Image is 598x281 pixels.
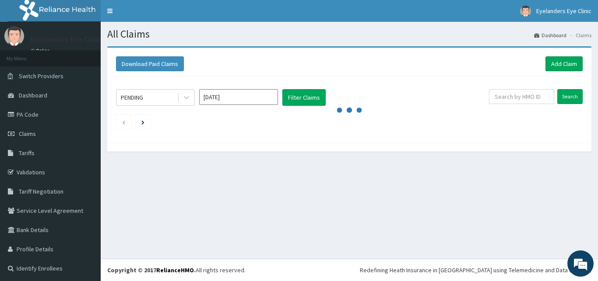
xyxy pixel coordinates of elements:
[19,91,47,99] span: Dashboard
[4,26,24,46] img: User Image
[116,56,184,71] button: Download Paid Claims
[121,93,143,102] div: PENDING
[19,130,36,138] span: Claims
[141,118,144,126] a: Next page
[199,89,278,105] input: Select Month and Year
[31,48,52,54] a: Online
[557,89,583,104] input: Search
[520,6,531,17] img: User Image
[19,72,63,80] span: Switch Providers
[19,187,63,195] span: Tariff Negotiation
[101,259,598,281] footer: All rights reserved.
[536,7,591,15] span: Eyelanders Eye Clinic
[31,35,102,43] p: Eyelanders Eye Clinic
[107,28,591,40] h1: All Claims
[360,266,591,274] div: Redefining Heath Insurance in [GEOGRAPHIC_DATA] using Telemedicine and Data Science!
[567,31,591,39] li: Claims
[19,149,35,157] span: Tariffs
[156,266,194,274] a: RelianceHMO
[534,31,566,39] a: Dashboard
[107,266,196,274] strong: Copyright © 2017 .
[489,89,554,104] input: Search by HMO ID
[336,97,362,123] svg: audio-loading
[282,89,326,106] button: Filter Claims
[122,118,126,126] a: Previous page
[545,56,583,71] a: Add Claim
